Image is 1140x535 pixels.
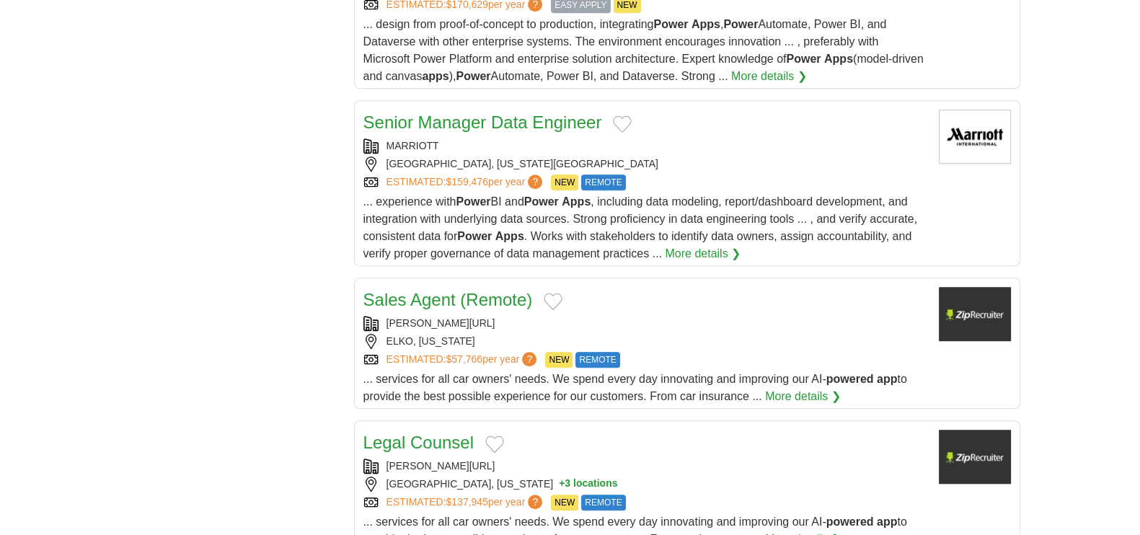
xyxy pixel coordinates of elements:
[446,496,487,508] span: $137,945
[691,18,720,30] strong: Apps
[363,18,924,82] span: ... design from proof-of-concept to production, integrating , Automate, Power BI, and Dataverse w...
[613,115,632,133] button: Add to favorite jobs
[446,353,482,365] span: $57,766
[826,516,874,528] strong: powered
[826,373,874,385] strong: powered
[665,245,741,262] a: More details ❯
[422,70,449,82] strong: apps
[528,174,542,189] span: ?
[544,293,562,310] button: Add to favorite jobs
[562,195,591,208] strong: Apps
[363,459,927,474] div: [PERSON_NAME][URL]
[363,156,927,172] div: [GEOGRAPHIC_DATA], [US_STATE][GEOGRAPHIC_DATA]
[386,495,546,510] a: ESTIMATED:$137,945per year?
[559,477,565,492] span: +
[495,230,524,242] strong: Apps
[939,110,1011,164] img: Marriott International logo
[363,316,927,331] div: [PERSON_NAME][URL]
[786,53,821,65] strong: Power
[386,140,439,151] a: MARRIOTT
[545,352,573,368] span: NEW
[363,477,927,492] div: [GEOGRAPHIC_DATA], [US_STATE]
[939,287,1011,341] img: Company logo
[386,352,540,368] a: ESTIMATED:$57,766per year?
[524,195,559,208] strong: Power
[723,18,758,30] strong: Power
[363,290,533,309] a: Sales Agent (Remote)
[939,430,1011,484] img: Company logo
[363,112,602,132] a: Senior Manager Data Engineer
[765,388,841,405] a: More details ❯
[528,495,542,509] span: ?
[386,174,546,190] a: ESTIMATED:$159,476per year?
[551,174,578,190] span: NEW
[559,477,617,492] button: +3 locations
[522,352,536,366] span: ?
[551,495,578,510] span: NEW
[824,53,853,65] strong: Apps
[457,230,492,242] strong: Power
[446,176,487,187] span: $159,476
[581,495,625,510] span: REMOTE
[363,433,474,452] a: Legal Counsel
[456,195,490,208] strong: Power
[877,516,897,528] strong: app
[581,174,625,190] span: REMOTE
[575,352,619,368] span: REMOTE
[877,373,897,385] strong: app
[363,334,927,349] div: ELKO, [US_STATE]
[653,18,688,30] strong: Power
[363,373,907,402] span: ... services for all car owners' needs. We spend every day innovating and improving our AI- to pr...
[731,68,807,85] a: More details ❯
[363,195,917,260] span: ... experience with BI and , including data modeling, report/dashboard development, and integrati...
[485,435,504,453] button: Add to favorite jobs
[456,70,490,82] strong: Power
